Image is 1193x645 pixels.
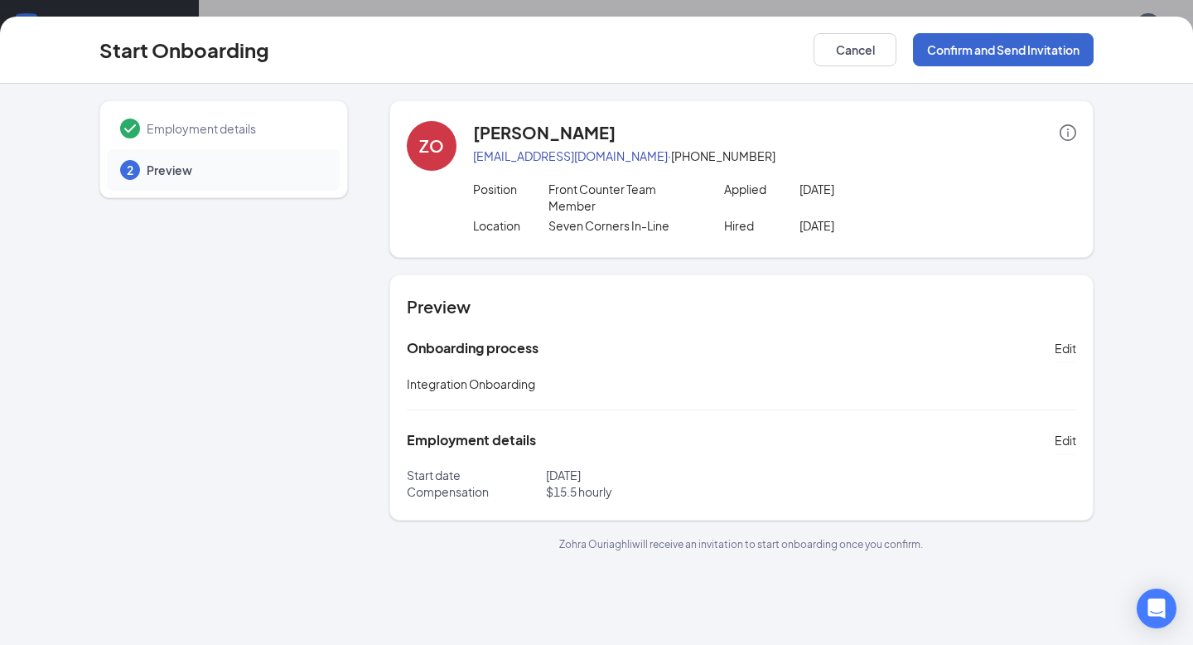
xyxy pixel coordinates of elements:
[389,537,1094,551] p: Zohra Ouriaghli will receive an invitation to start onboarding once you confirm.
[546,483,741,500] p: $ 15.5 hourly
[814,33,896,66] button: Cancel
[407,339,539,357] h5: Onboarding process
[1055,432,1076,449] span: Edit
[548,217,699,234] p: Seven Corners In-Line
[473,148,1076,164] p: · [PHONE_NUMBER]
[419,134,444,158] div: ZO
[1055,340,1076,356] span: Edit
[548,181,699,214] p: Front Counter Team Member
[1055,335,1076,361] button: Edit
[407,467,546,483] p: Start date
[147,120,324,137] span: Employment details
[407,295,1076,318] h4: Preview
[799,181,950,197] p: [DATE]
[407,483,546,500] p: Compensation
[913,33,1094,66] button: Confirm and Send Invitation
[546,467,741,483] p: [DATE]
[407,431,536,449] h5: Employment details
[1060,124,1076,141] span: info-circle
[473,217,548,234] p: Location
[1137,589,1176,628] div: Open Intercom Messenger
[127,162,133,178] span: 2
[99,36,269,64] h3: Start Onboarding
[473,121,616,144] h4: [PERSON_NAME]
[473,181,548,197] p: Position
[473,148,668,163] a: [EMAIL_ADDRESS][DOMAIN_NAME]
[799,217,950,234] p: [DATE]
[407,376,535,391] span: Integration Onboarding
[724,217,799,234] p: Hired
[147,162,324,178] span: Preview
[724,181,799,197] p: Applied
[1055,427,1076,453] button: Edit
[120,119,140,138] svg: Checkmark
